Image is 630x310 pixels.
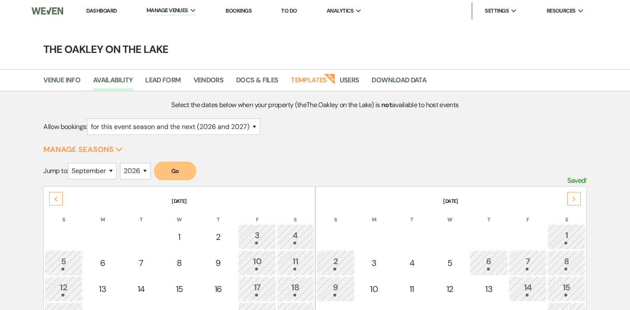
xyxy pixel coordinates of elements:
h4: The Oakley on the Lake [12,42,618,57]
div: 18 [282,281,309,297]
th: M [83,206,122,223]
strong: not [381,100,392,109]
th: T [122,206,159,223]
div: 10 [360,283,388,295]
th: S [548,206,585,223]
div: 5 [49,255,78,271]
div: 9 [321,281,351,297]
th: T [393,206,431,223]
th: W [431,206,469,223]
a: Lead Form [145,75,181,91]
div: 3 [243,229,271,244]
div: 12 [436,283,464,295]
th: F [238,206,276,223]
div: 10 [243,255,271,271]
span: Resources [547,7,576,15]
div: 15 [552,281,581,297]
div: 7 [513,255,542,271]
th: [DATE] [45,187,314,205]
a: Docs & Files [236,75,278,91]
span: Jump to: [43,166,68,175]
th: S [316,206,355,223]
div: 15 [165,283,194,295]
div: 2 [321,255,351,271]
a: Venue Info [43,75,80,91]
p: Select the dates below when your property (the The Oakley on the Lake ) is available to host events [112,100,519,110]
div: 13 [88,283,117,295]
div: 14 [513,281,542,297]
div: 6 [474,255,504,271]
th: S [277,206,314,223]
div: 6 [88,257,117,269]
div: 11 [398,283,426,295]
a: Templates [291,75,327,91]
span: Settings [485,7,509,15]
div: 16 [204,283,233,295]
div: 14 [127,283,155,295]
div: 12 [49,281,78,297]
a: Bookings [226,7,252,14]
div: 4 [398,257,426,269]
span: Manage Venues [146,6,188,15]
div: 17 [243,281,271,297]
a: Availability [93,75,133,91]
th: T [199,206,238,223]
a: Dashboard [86,7,117,14]
button: Go [154,162,196,180]
div: 2 [204,231,233,243]
div: 4 [282,229,309,244]
th: T [470,206,508,223]
th: [DATE] [316,187,585,205]
a: Download Data [372,75,426,91]
th: W [160,206,198,223]
div: 1 [552,229,581,244]
div: 9 [204,257,233,269]
a: Vendors [194,75,224,91]
p: Saved! [567,175,586,186]
span: Analytics [327,7,354,15]
div: 7 [127,257,155,269]
button: Manage Seasons [43,146,123,153]
a: To Do [281,7,297,14]
div: 8 [165,257,194,269]
div: 1 [165,231,194,243]
strong: New [324,73,335,84]
th: S [45,206,82,223]
div: 11 [282,255,309,271]
span: Allow bookings: [43,122,87,131]
th: F [509,206,547,223]
div: 5 [436,257,464,269]
div: 8 [552,255,581,271]
img: Weven Logo [32,2,63,20]
div: 3 [360,257,388,269]
div: 13 [474,283,504,295]
a: Users [340,75,359,91]
th: M [356,206,393,223]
